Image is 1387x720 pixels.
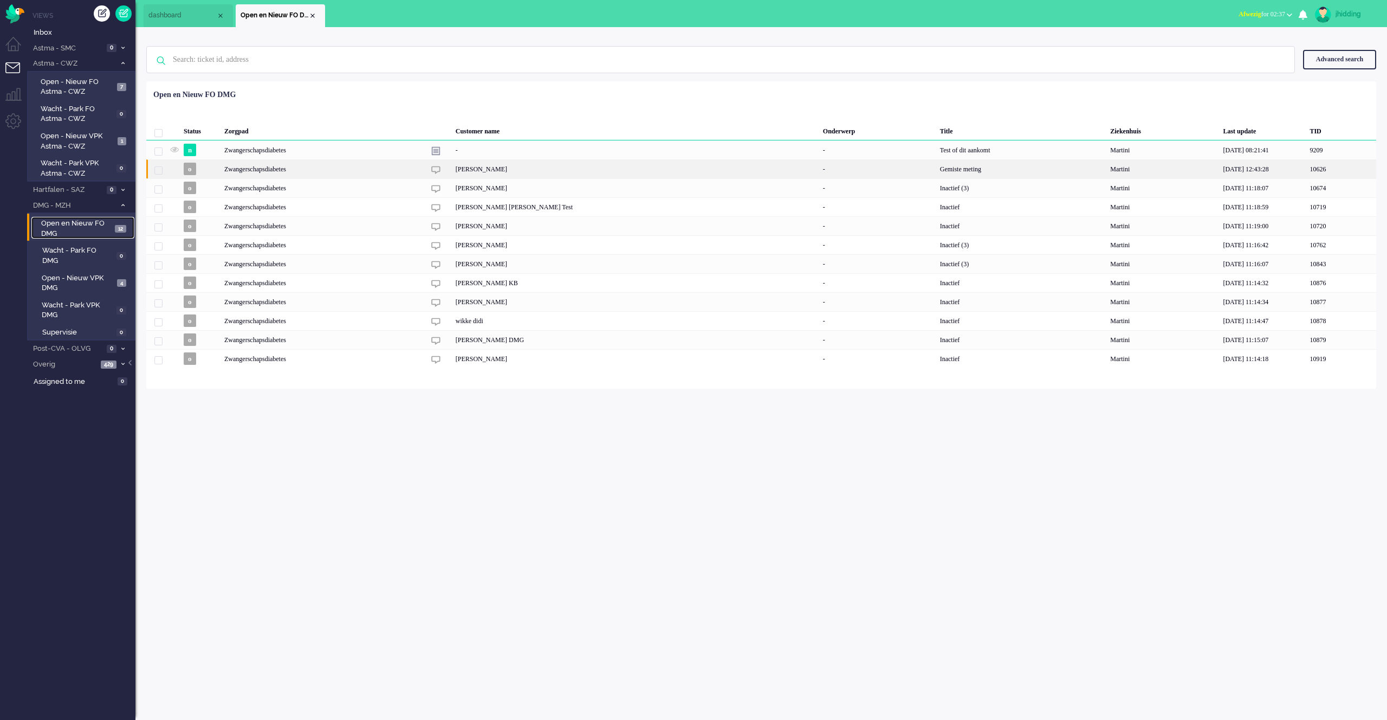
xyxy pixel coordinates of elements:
div: Zwangerschapsdiabetes [221,330,425,349]
span: o [184,333,196,346]
a: Assigned to me 0 [31,375,135,387]
span: o [184,201,196,213]
a: Wacht - Park FO Astma - CWZ 0 [31,102,134,124]
div: [DATE] 11:16:42 [1219,235,1306,254]
span: Post-CVA - OLVG [31,344,103,354]
div: 9209 [1306,140,1376,159]
div: [PERSON_NAME] [452,292,819,311]
span: 0 [107,345,116,353]
div: Martini [1106,273,1219,292]
span: o [184,258,196,270]
img: ic_chat_grey.svg [431,317,440,326]
div: 10674 [146,178,1376,197]
div: Customer name [452,119,819,140]
div: Martini [1106,178,1219,197]
img: flow_omnibird.svg [5,4,24,23]
div: - [819,254,936,273]
input: Search: ticket id, address [165,47,1280,73]
span: 1 [118,137,126,145]
div: 10878 [1306,311,1376,330]
div: Last update [1219,119,1306,140]
div: Martini [1106,197,1219,216]
img: ic_chat_grey.svg [431,165,440,175]
div: 10877 [146,292,1376,311]
div: 10876 [1306,273,1376,292]
div: 10843 [146,254,1376,273]
div: Test of dit aankomt [936,140,1107,159]
img: ic_chat_grey.svg [431,184,440,194]
div: - [819,235,936,254]
li: Dashboard menu [5,37,30,61]
div: [DATE] 11:18:59 [1219,197,1306,216]
span: 0 [116,252,126,260]
div: - [819,311,936,330]
div: 10719 [1306,197,1376,216]
span: 0 [116,110,126,118]
div: Inactief [936,216,1107,235]
div: 10843 [1306,254,1376,273]
div: 10919 [1306,349,1376,368]
span: Supervisie [42,327,114,338]
span: 0 [116,164,126,172]
div: - [452,140,819,159]
div: 10626 [146,159,1376,178]
a: Open - Nieuw VPK Astma - CWZ 1 [31,130,134,151]
div: Zwangerschapsdiabetes [221,311,425,330]
div: [DATE] 12:43:28 [1219,159,1306,178]
span: Wacht - Park VPK Astma - CWZ [41,158,114,178]
div: - [819,292,936,311]
div: - [819,349,936,368]
div: [PERSON_NAME] [452,159,819,178]
span: Open - Nieuw VPK DMG [42,273,114,293]
div: Zwangerschapsdiabetes [221,178,425,197]
span: Open en Nieuw FO DMG [241,11,308,20]
div: Zwangerschapsdiabetes [221,159,425,178]
li: Admin menu [5,113,30,138]
div: [DATE] 11:15:07 [1219,330,1306,349]
a: Open en Nieuw FO DMG 12 [31,217,134,239]
div: 10876 [146,273,1376,292]
img: avatar [1315,7,1331,23]
img: ic_chat_grey.svg [431,298,440,307]
span: o [184,220,196,232]
div: Open en Nieuw FO DMG [153,89,236,100]
div: - [819,197,936,216]
div: [DATE] 11:14:34 [1219,292,1306,311]
li: Tickets menu [5,62,30,87]
li: Views [33,11,135,20]
div: Zwangerschapsdiabetes [221,197,425,216]
div: Inactief (3) [936,178,1107,197]
a: Open - Nieuw FO Astma - CWZ 7 [31,75,134,97]
span: for 02:37 [1239,10,1285,18]
div: Zwangerschapsdiabetes [221,292,425,311]
div: 10720 [146,216,1376,235]
span: Assigned to me [34,377,114,387]
div: Martini [1106,216,1219,235]
a: jhidding [1313,7,1376,23]
div: 10877 [1306,292,1376,311]
img: ic_chat_grey.svg [431,336,440,345]
a: Quick Ticket [115,5,132,22]
span: 0 [107,186,116,194]
span: 0 [107,44,116,52]
div: Close tab [308,11,317,20]
li: View [236,4,325,27]
div: 10720 [1306,216,1376,235]
div: [PERSON_NAME] [452,216,819,235]
div: [PERSON_NAME] DMG [452,330,819,349]
div: Advanced search [1303,50,1376,69]
div: Martini [1106,254,1219,273]
a: Supervisie 0 [31,326,134,338]
span: Overig [31,359,98,370]
div: wikke didi [452,311,819,330]
button: Afwezigfor 02:37 [1232,7,1299,22]
img: ic_chat_grey.svg [431,222,440,232]
img: ic_chat_grey.svg [431,241,440,250]
div: Inactief [936,349,1107,368]
span: 12 [115,225,126,233]
div: 10879 [146,330,1376,349]
div: [PERSON_NAME] [452,349,819,368]
span: o [184,295,196,308]
div: Close tab [216,11,225,20]
img: ic_chat_grey.svg [431,279,440,288]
